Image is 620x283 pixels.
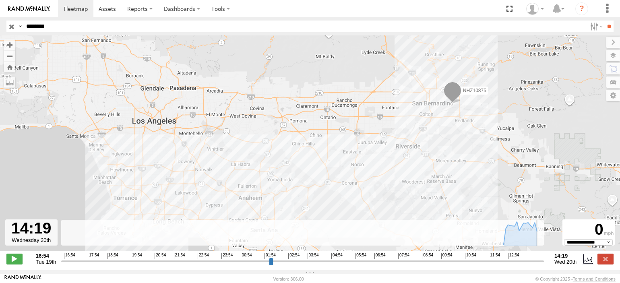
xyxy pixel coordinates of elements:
div: Zulema McIntosch [523,3,547,15]
span: 05:54 [355,253,366,259]
span: 11:54 [489,253,500,259]
span: 12:54 [508,253,519,259]
span: 19:54 [131,253,142,259]
span: 17:54 [88,253,99,259]
div: Version: 306.00 [273,277,304,281]
div: 0 [564,221,614,239]
div: © Copyright 2025 - [535,277,616,281]
img: rand-logo.svg [8,6,50,12]
span: 10:54 [465,253,476,259]
span: 23:54 [221,253,233,259]
span: 07:54 [398,253,409,259]
button: Zoom in [4,39,15,50]
span: 09:54 [441,253,453,259]
label: Search Filter Options [587,21,604,32]
span: 02:54 [288,253,300,259]
span: Tue 19th Aug 2025 [36,259,56,265]
strong: 14:19 [554,253,577,259]
span: 00:54 [241,253,252,259]
strong: 16:54 [36,253,56,259]
span: 22:54 [198,253,209,259]
span: Wed 20th Aug 2025 [554,259,577,265]
button: Zoom out [4,50,15,62]
i: ? [575,2,588,15]
label: Measure [4,76,15,88]
span: 03:54 [308,253,319,259]
span: 01:54 [265,253,276,259]
a: Visit our Website [4,275,41,283]
label: Play/Stop [6,254,23,264]
label: Close [597,254,614,264]
span: 08:54 [422,253,433,259]
span: 20:54 [155,253,166,259]
a: Terms and Conditions [573,277,616,281]
span: 18:54 [107,253,118,259]
button: Zoom Home [4,62,15,72]
label: Map Settings [606,90,620,101]
span: 04:54 [331,253,343,259]
span: 06:54 [374,253,386,259]
label: Search Query [17,21,23,32]
span: NHZ10875 [463,87,486,93]
span: 21:54 [174,253,185,259]
span: 16:54 [64,253,75,259]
